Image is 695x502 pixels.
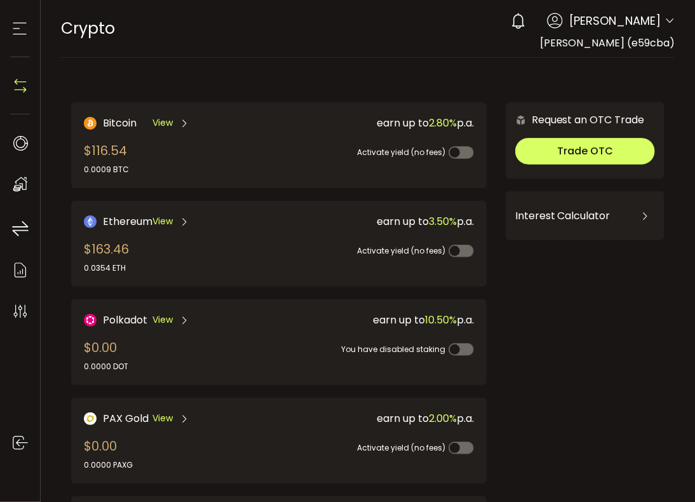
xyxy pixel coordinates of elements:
[84,141,129,175] div: $116.54
[357,245,445,256] span: Activate yield (no fees)
[429,214,457,229] span: 3.50%
[357,442,445,453] span: Activate yield (no fees)
[84,361,128,372] div: 0.0000 DOT
[152,313,173,327] span: View
[84,459,133,471] div: 0.0000 PAXG
[84,314,97,327] img: DOT
[103,115,137,131] span: Bitcoin
[103,214,152,229] span: Ethereum
[285,214,474,229] div: earn up to p.a.
[425,313,457,327] span: 10.50%
[152,215,173,228] span: View
[84,412,97,425] img: PAX Gold
[285,312,474,328] div: earn up to p.a.
[569,12,661,29] span: [PERSON_NAME]
[84,240,129,274] div: $163.46
[103,410,149,426] span: PAX Gold
[515,114,527,126] img: 6nGpN7MZ9FLuBP83NiajKbTRY4UzlzQtBKtCrLLspmCkSvCZHBKvY3NxgQaT5JnOQREvtQ257bXeeSTueZfAPizblJ+Fe8JwA...
[357,147,445,158] span: Activate yield (no fees)
[341,344,445,355] span: You have disabled staking
[11,76,30,95] img: N4P5cjLOiQAAAABJRU5ErkJggg==
[103,312,147,328] span: Polkadot
[84,262,129,274] div: 0.0354 ETH
[84,437,133,471] div: $0.00
[285,115,474,131] div: earn up to p.a.
[285,410,474,426] div: earn up to p.a.
[152,116,173,130] span: View
[61,17,115,39] span: Crypto
[429,116,457,130] span: 2.80%
[515,138,655,165] button: Trade OTC
[84,338,128,372] div: $0.00
[84,215,97,228] img: Ethereum
[548,365,695,502] iframe: Chat Widget
[84,164,129,175] div: 0.0009 BTC
[540,36,675,50] span: [PERSON_NAME] (e59cba)
[84,117,97,130] img: Bitcoin
[557,144,613,158] span: Trade OTC
[429,411,457,426] span: 2.00%
[506,112,645,128] div: Request an OTC Trade
[152,412,173,425] span: View
[515,201,655,231] div: Interest Calculator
